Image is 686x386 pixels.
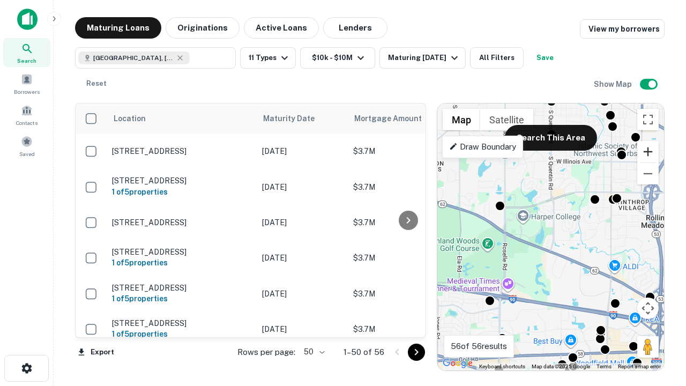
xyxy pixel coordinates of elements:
p: [DATE] [262,252,342,264]
button: Zoom out [637,163,659,184]
div: 0 0 [437,103,664,370]
button: Export [75,344,117,360]
p: $3.7M [353,145,460,157]
button: 11 Types [240,47,296,69]
button: $10k - $10M [300,47,375,69]
button: Show street map [443,109,480,130]
p: 1–50 of 56 [344,346,384,359]
button: Reset [79,73,114,94]
p: $3.7M [353,181,460,193]
a: Report a map error [618,363,661,369]
th: Maturity Date [257,103,348,133]
span: Search [17,56,36,65]
button: All Filters [470,47,524,69]
p: [DATE] [262,145,342,157]
p: [STREET_ADDRESS] [112,176,251,185]
button: Maturing Loans [75,17,161,39]
button: Lenders [323,17,387,39]
p: $3.7M [353,217,460,228]
p: [STREET_ADDRESS] [112,318,251,328]
th: Location [107,103,257,133]
span: [GEOGRAPHIC_DATA], [GEOGRAPHIC_DATA] [93,53,174,63]
button: Toggle fullscreen view [637,109,659,130]
button: Save your search to get updates of matches that match your search criteria. [528,47,562,69]
p: $3.7M [353,252,460,264]
th: Mortgage Amount [348,103,466,133]
p: Rows per page: [237,346,295,359]
p: $3.7M [353,288,460,300]
a: View my borrowers [580,19,665,39]
button: Originations [166,17,240,39]
p: [STREET_ADDRESS] [112,146,251,156]
p: [DATE] [262,323,342,335]
p: [DATE] [262,181,342,193]
h6: Show Map [594,78,633,90]
div: 50 [300,344,326,360]
a: Borrowers [3,69,50,98]
button: Go to next page [408,344,425,361]
p: 56 of 56 results [451,340,507,353]
p: $3.7M [353,323,460,335]
a: Terms (opens in new tab) [596,363,612,369]
span: Saved [19,150,35,158]
p: [STREET_ADDRESS] [112,283,251,293]
a: Saved [3,131,50,160]
span: Contacts [16,118,38,127]
h6: 1 of 5 properties [112,186,251,198]
a: Contacts [3,100,50,129]
p: [STREET_ADDRESS] [112,247,251,257]
a: Search [3,38,50,67]
button: Keyboard shortcuts [479,363,525,370]
img: capitalize-icon.png [17,9,38,30]
button: Maturing [DATE] [379,47,466,69]
button: Zoom in [637,141,659,162]
button: Active Loans [244,17,319,39]
h6: 1 of 5 properties [112,328,251,340]
span: Location [113,112,146,125]
a: Open this area in Google Maps (opens a new window) [440,357,475,370]
button: Drag Pegman onto the map to open Street View [637,336,659,358]
span: Maturity Date [263,112,329,125]
p: [DATE] [262,217,342,228]
p: [STREET_ADDRESS] [112,218,251,227]
iframe: Chat Widget [632,266,686,317]
img: Google [440,357,475,370]
h6: 1 of 5 properties [112,293,251,305]
button: Show satellite imagery [480,109,533,130]
p: Draw Boundary [449,140,516,153]
span: Borrowers [14,87,40,96]
button: Search This Area [505,125,597,151]
h6: 1 of 5 properties [112,257,251,269]
div: Maturing [DATE] [388,51,461,64]
span: Map data ©2025 Google [532,363,590,369]
p: [DATE] [262,288,342,300]
span: Mortgage Amount [354,112,436,125]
